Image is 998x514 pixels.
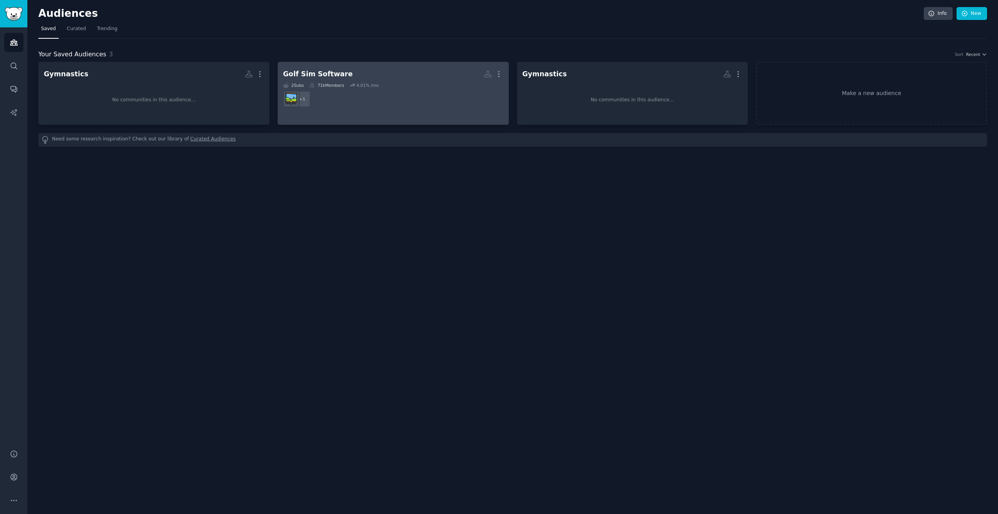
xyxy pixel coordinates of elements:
[283,83,304,88] div: 2 Sub s
[41,25,56,32] span: Saved
[94,23,120,39] a: Trending
[966,52,980,57] span: Recent
[294,91,311,107] div: + 1
[112,97,196,104] div: No communities in this audience...
[756,62,987,125] a: Make a new audience
[38,133,987,147] div: Need some research inspiration? Check out our library of
[109,50,113,58] span: 3
[5,7,23,21] img: GummySearch logo
[957,7,987,20] a: New
[522,69,567,79] div: Gymnastics
[38,50,106,59] span: Your Saved Audiences
[38,7,924,20] h2: Audiences
[97,25,117,32] span: Trending
[924,7,953,20] a: Info
[38,23,59,39] a: Saved
[966,52,987,57] button: Recent
[38,62,269,125] a: GymnasticsNo communities in this audience...
[283,69,353,79] div: Golf Sim Software
[955,52,964,57] div: Sort
[285,93,297,105] img: Golfsimulator
[591,97,674,104] div: No communities in this audience...
[309,83,344,88] div: 71k Members
[357,83,379,88] div: 4.01 % /mo
[190,136,236,144] a: Curated Audiences
[278,62,509,125] a: Golf Sim Software2Subs71kMembers4.01% /mo+1Golfsimulator
[67,25,86,32] span: Curated
[517,62,748,125] a: GymnasticsNo communities in this audience...
[44,69,88,79] div: Gymnastics
[64,23,89,39] a: Curated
